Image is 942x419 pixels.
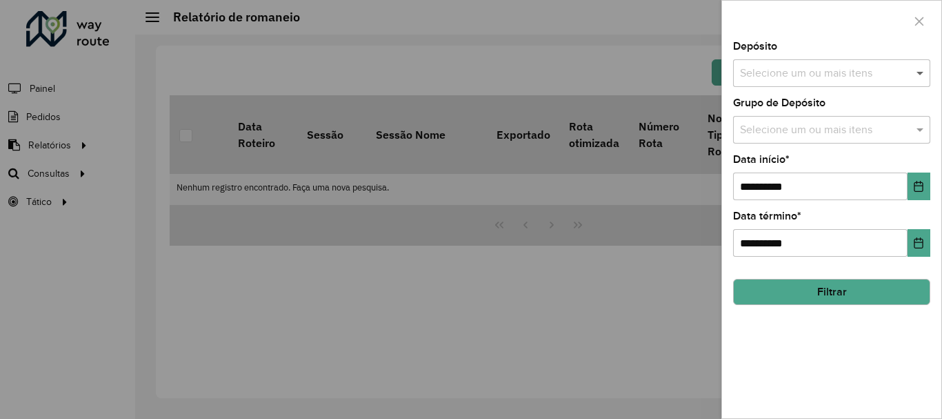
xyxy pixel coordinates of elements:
label: Data término [733,208,801,224]
button: Choose Date [908,229,930,257]
button: Choose Date [908,173,930,200]
label: Data início [733,151,790,168]
button: Filtrar [733,279,930,305]
label: Depósito [733,38,777,55]
label: Grupo de Depósito [733,95,825,111]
